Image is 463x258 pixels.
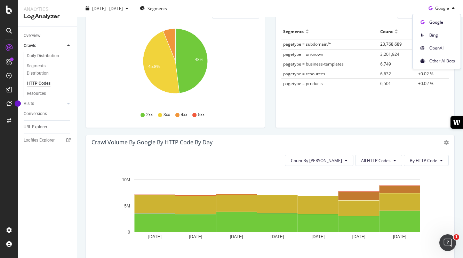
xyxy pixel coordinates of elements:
[24,123,47,131] div: URL Explorer
[429,58,455,64] span: Other AI Bots
[83,3,131,14] button: [DATE] - [DATE]
[418,81,433,86] span: +0.02 %
[380,51,399,57] span: 3,201,924
[128,230,130,235] text: 0
[91,24,259,105] svg: A chart.
[92,5,123,11] span: [DATE] - [DATE]
[148,234,161,239] text: [DATE]
[355,155,402,166] button: All HTTP Codes
[24,6,71,13] div: Analytics
[429,32,455,38] span: Bing
[24,100,34,107] div: Visits
[283,71,325,77] span: pagetype = resources
[439,234,456,251] iframe: Intercom live chat
[24,100,65,107] a: Visits
[283,51,323,57] span: pagetype = unknown
[429,19,455,25] span: Google
[283,41,331,47] span: pagetype = subdomain/*
[380,26,393,37] div: Count
[283,61,344,67] span: pagetype = business-templates
[195,57,203,62] text: 48%
[24,110,47,117] div: Conversions
[380,81,391,86] span: 6,501
[124,204,130,208] text: 5M
[435,5,449,11] span: Google
[163,112,170,118] span: 3xx
[24,137,72,144] a: Logfiles Explorer
[426,3,457,14] button: Google
[24,123,72,131] a: URL Explorer
[361,158,391,164] span: All HTTP Codes
[189,234,202,239] text: [DATE]
[122,177,130,182] text: 10M
[24,42,65,50] a: Crawls
[27,90,46,97] div: Resources
[24,42,36,50] div: Crawls
[283,26,304,37] div: Segments
[24,110,72,117] a: Conversions
[311,234,325,239] text: [DATE]
[444,140,449,145] div: gear
[393,234,406,239] text: [DATE]
[283,81,323,86] span: pagetype = products
[429,45,455,51] span: OpenAI
[198,112,205,118] span: 5xx
[27,62,65,77] div: Segments Distribution
[410,158,437,164] span: By HTTP Code
[137,3,170,14] button: Segments
[24,32,40,39] div: Overview
[291,158,342,164] span: Count By Day
[27,52,72,60] a: Daily Distribution
[27,62,72,77] a: Segments Distribution
[285,155,353,166] button: Count By [PERSON_NAME]
[380,61,391,67] span: 6,749
[404,155,449,166] button: By HTTP Code
[418,71,433,77] span: +0.02 %
[230,234,243,239] text: [DATE]
[24,32,72,39] a: Overview
[181,112,187,118] span: 4xx
[352,234,366,239] text: [DATE]
[27,80,72,87] a: HTTP Codes
[148,64,160,69] text: 45.8%
[15,100,21,107] div: Tooltip anchor
[91,139,213,146] div: Crawl Volume by google by HTTP Code by Day
[24,137,55,144] div: Logfiles Explorer
[24,13,71,21] div: LogAnalyzer
[27,80,50,87] div: HTTP Codes
[380,41,402,47] span: 23,768,689
[27,52,59,60] div: Daily Distribution
[380,71,391,77] span: 6,632
[271,234,284,239] text: [DATE]
[91,172,449,252] svg: A chart.
[27,90,72,97] a: Resources
[146,112,153,118] span: 2xx
[147,5,167,11] span: Segments
[454,234,459,240] span: 1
